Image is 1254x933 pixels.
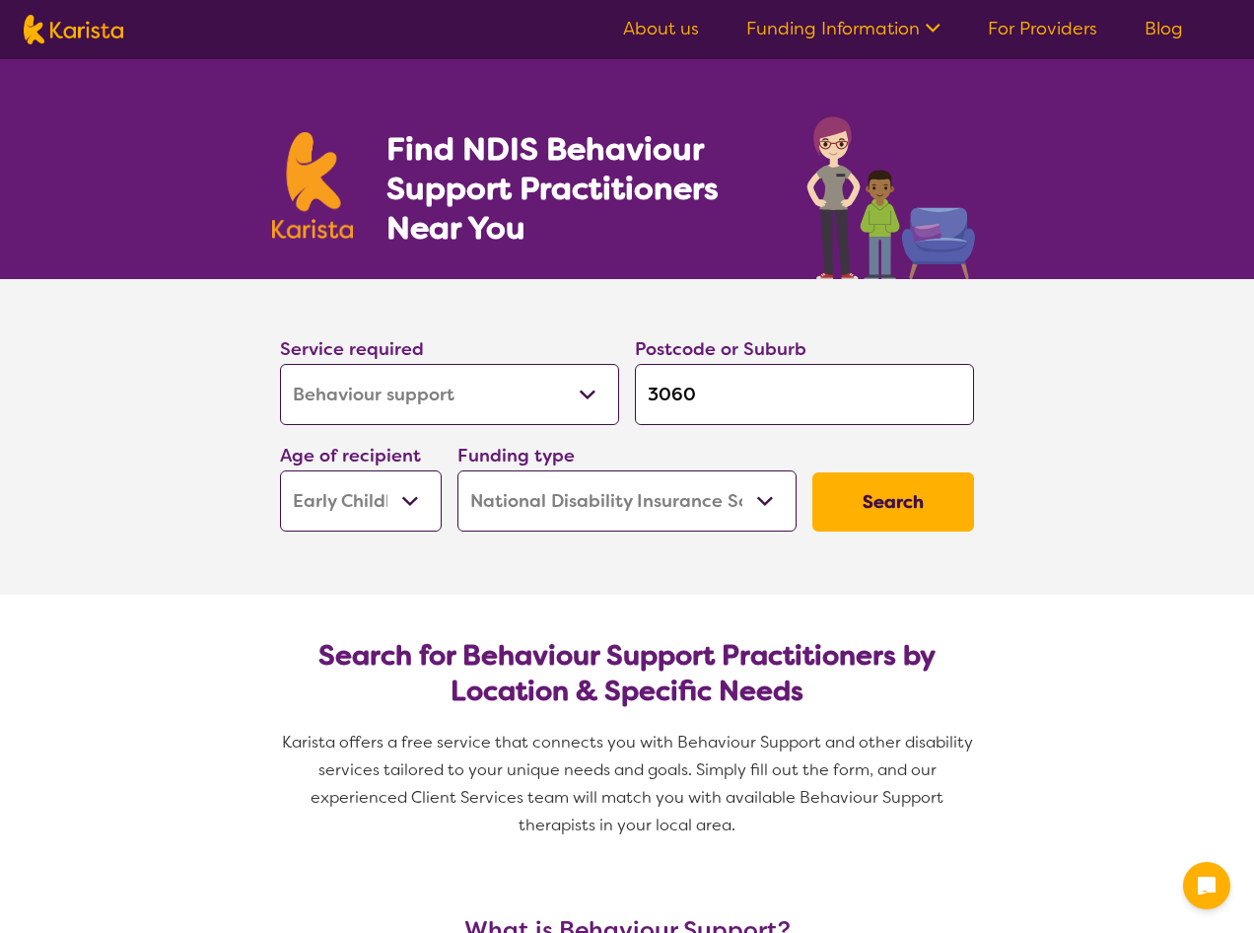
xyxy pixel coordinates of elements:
h1: Find NDIS Behaviour Support Practitioners Near You [386,129,768,248]
label: Service required [280,337,424,361]
img: Karista logo [24,15,123,44]
a: For Providers [988,17,1097,40]
input: Type [635,364,974,425]
a: About us [623,17,699,40]
p: Karista offers a free service that connects you with Behaviour Support and other disability servi... [272,729,982,839]
label: Age of recipient [280,444,421,467]
img: behaviour-support [801,107,982,279]
label: Postcode or Suburb [635,337,806,361]
label: Funding type [457,444,575,467]
h2: Search for Behaviour Support Practitioners by Location & Specific Needs [296,638,958,709]
img: Karista logo [272,132,353,239]
a: Funding Information [746,17,940,40]
a: Blog [1145,17,1183,40]
button: Search [812,472,974,532]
